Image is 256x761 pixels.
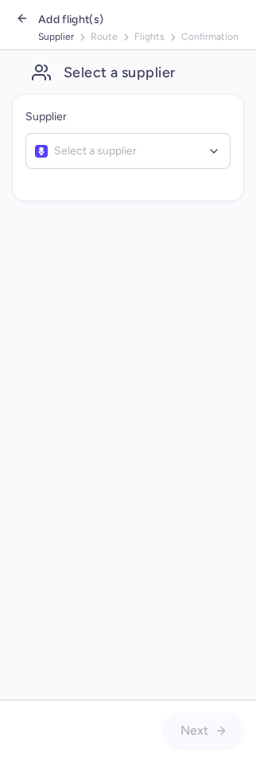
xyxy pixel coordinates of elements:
[91,32,118,43] button: route
[54,142,137,160] span: Select a supplier
[134,32,165,43] button: flights
[38,32,74,43] button: Supplier
[38,14,104,26] span: Add flight(s)
[164,713,243,748] button: Next
[13,63,243,82] h3: Select a supplier
[181,32,239,43] button: confirmation
[180,724,208,738] span: Next
[25,107,231,127] label: Supplier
